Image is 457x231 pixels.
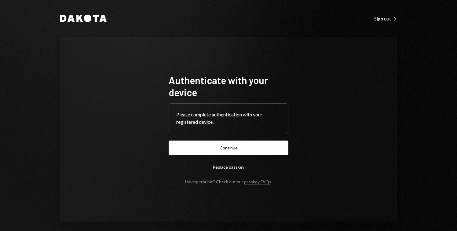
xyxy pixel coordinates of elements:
button: Replace passkey [169,160,288,174]
div: Having trouble? Check out our . [185,179,272,184]
div: Sign out [374,16,397,22]
button: Continue [169,141,288,155]
div: Please complete authentication with your registered device. [176,111,281,126]
h1: Authenticate with your device [169,74,288,98]
a: passkey FAQs [244,179,271,185]
a: Sign out [374,15,397,22]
